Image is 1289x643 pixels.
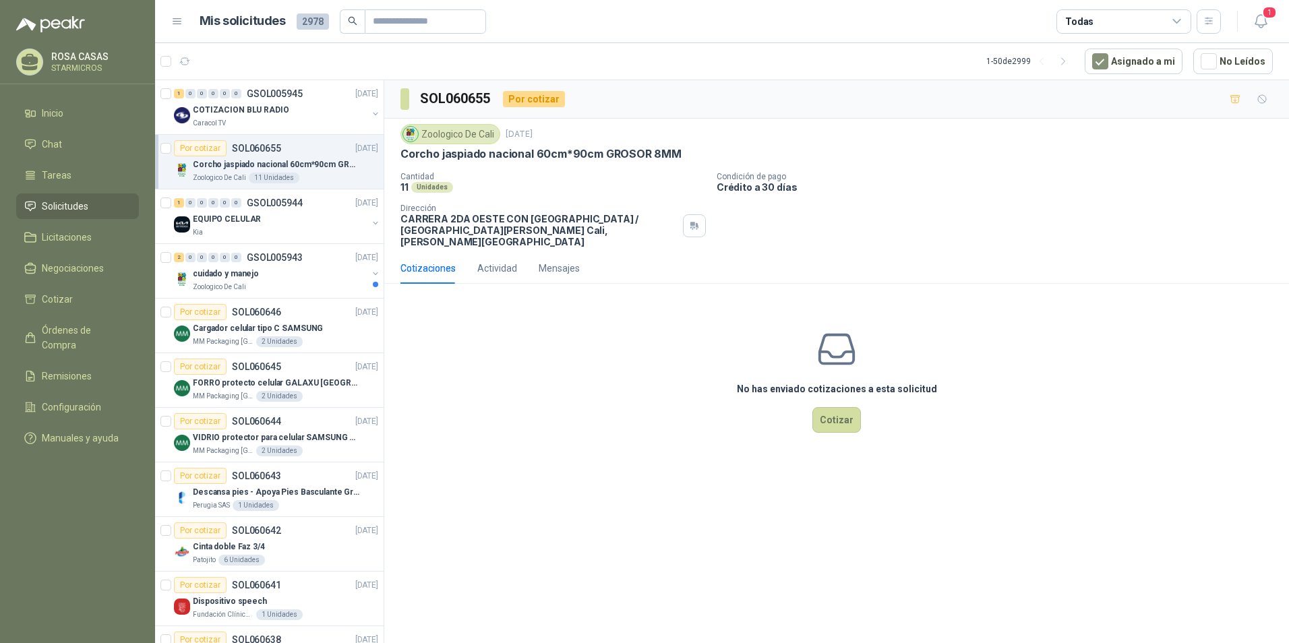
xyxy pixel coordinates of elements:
p: Perugia SAS [193,500,230,511]
a: Cotizar [16,286,139,312]
div: 0 [208,253,218,262]
div: 0 [197,253,207,262]
p: [DATE] [355,415,378,428]
p: [DATE] [355,251,378,264]
p: Cinta doble Faz 3/4 [193,541,265,553]
div: Por cotizar [174,359,227,375]
div: 0 [208,198,218,208]
a: Por cotizarSOL060643[DATE] Company LogoDescansa pies - Apoya Pies Basculante Graduable Ergonómico... [155,462,384,517]
div: Por cotizar [174,413,227,429]
a: 2 0 0 0 0 0 GSOL005943[DATE] Company Logocuidado y manejoZoologico De Cali [174,249,381,293]
p: ROSA CASAS [51,52,136,61]
p: Fundación Clínica Shaio [193,609,253,620]
a: Por cotizarSOL060641[DATE] Company LogoDispositivo speechFundación Clínica Shaio1 Unidades [155,572,384,626]
p: [DATE] [355,88,378,100]
p: Kia [193,227,203,238]
p: SOL060641 [232,580,281,590]
h3: No has enviado cotizaciones a esta solicitud [737,381,937,396]
div: Por cotizar [174,140,227,156]
p: Crédito a 30 días [717,181,1284,193]
div: Mensajes [539,261,580,276]
p: SOL060643 [232,471,281,481]
span: Solicitudes [42,199,88,214]
div: 0 [220,253,230,262]
p: Descansa pies - Apoya Pies Basculante Graduable Ergonómico [193,486,361,499]
img: Company Logo [174,107,190,123]
a: 1 0 0 0 0 0 GSOL005944[DATE] Company LogoEQUIPO CELULARKia [174,195,381,238]
div: 2 Unidades [256,391,303,402]
p: GSOL005943 [247,253,303,262]
span: Tareas [42,168,71,183]
a: Por cotizarSOL060642[DATE] Company LogoCinta doble Faz 3/4Patojito6 Unidades [155,517,384,572]
p: FORRO protecto celular GALAXU [GEOGRAPHIC_DATA] A16 5G [193,377,361,390]
p: SOL060645 [232,362,281,371]
div: 0 [208,89,218,98]
p: [DATE] [355,306,378,319]
p: GSOL005945 [247,89,303,98]
div: Por cotizar [503,91,565,107]
p: Dirección [400,204,678,213]
span: Licitaciones [42,230,92,245]
a: Licitaciones [16,224,139,250]
div: 2 Unidades [256,336,303,347]
img: Company Logo [174,380,190,396]
p: Corcho jaspiado nacional 60cm*90cm GROSOR 8MM [193,158,361,171]
h1: Mis solicitudes [200,11,286,31]
div: Por cotizar [174,468,227,484]
div: 11 Unidades [249,173,299,183]
a: Por cotizarSOL060645[DATE] Company LogoFORRO protecto celular GALAXU [GEOGRAPHIC_DATA] A16 5GMM P... [155,353,384,408]
div: 0 [231,253,241,262]
p: [DATE] [355,361,378,373]
div: 0 [197,89,207,98]
h3: SOL060655 [420,88,492,109]
span: 1 [1262,6,1277,19]
img: Company Logo [174,599,190,615]
p: [DATE] [355,197,378,210]
p: Dispositivo speech [193,595,267,608]
img: Company Logo [174,435,190,451]
p: Cantidad [400,172,706,181]
a: Por cotizarSOL060644[DATE] Company LogoVIDRIO protector para celular SAMSUNG GALAXI A16 5GMM Pack... [155,408,384,462]
span: Configuración [42,400,101,415]
p: Zoologico De Cali [193,173,246,183]
a: Tareas [16,162,139,188]
p: SOL060644 [232,417,281,426]
div: 1 Unidades [256,609,303,620]
p: Zoologico De Cali [193,282,246,293]
p: Condición de pago [717,172,1284,181]
span: Chat [42,137,62,152]
div: 1 [174,198,184,208]
span: Manuales y ayuda [42,431,119,446]
div: 0 [231,89,241,98]
p: cuidado y manejo [193,268,259,280]
span: Cotizar [42,292,73,307]
a: Solicitudes [16,193,139,219]
img: Logo peakr [16,16,85,32]
p: SOL060642 [232,526,281,535]
img: Company Logo [174,162,190,178]
div: 1 Unidades [233,500,279,511]
p: [DATE] [506,128,533,141]
p: [DATE] [355,579,378,592]
img: Company Logo [403,127,418,142]
a: Configuración [16,394,139,420]
p: Corcho jaspiado nacional 60cm*90cm GROSOR 8MM [400,147,682,161]
a: Por cotizarSOL060646[DATE] Company LogoCargador celular tipo C SAMSUNGMM Packaging [GEOGRAPHIC_DA... [155,299,384,353]
div: 0 [185,89,196,98]
span: Remisiones [42,369,92,384]
a: Remisiones [16,363,139,389]
div: 2 [174,253,184,262]
div: Por cotizar [174,522,227,539]
span: 2978 [297,13,329,30]
span: Negociaciones [42,261,104,276]
a: Negociaciones [16,255,139,281]
span: search [348,16,357,26]
p: EQUIPO CELULAR [193,213,261,226]
button: Cotizar [812,407,861,433]
a: Chat [16,131,139,157]
div: Actividad [477,261,517,276]
div: Por cotizar [174,304,227,320]
div: 0 [220,198,230,208]
p: CARRERA 2DA OESTE CON [GEOGRAPHIC_DATA] / [GEOGRAPHIC_DATA][PERSON_NAME] Cali , [PERSON_NAME][GEO... [400,213,678,247]
img: Company Logo [174,326,190,342]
